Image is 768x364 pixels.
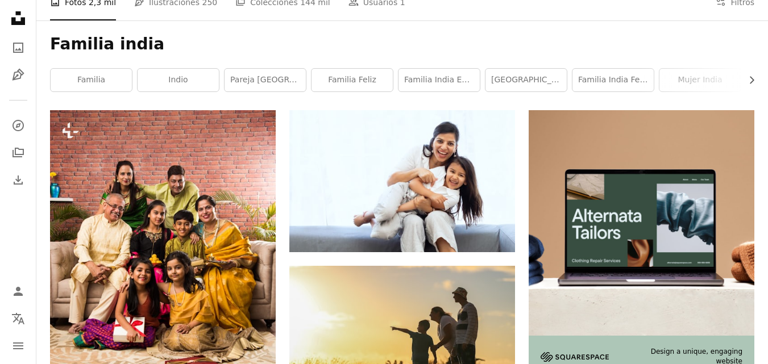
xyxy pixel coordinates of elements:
[7,307,30,330] button: Idioma
[659,69,741,91] a: Mujer india
[529,110,754,336] img: file-1707885205802-88dd96a21c72image
[312,69,393,91] a: Familia feliz
[7,64,30,86] a: Ilustraciones
[7,169,30,191] a: Historial de descargas
[7,141,30,164] a: Colecciones
[225,69,306,91] a: Pareja [GEOGRAPHIC_DATA]
[51,69,132,91] a: familia
[485,69,567,91] a: [GEOGRAPHIC_DATA]
[138,69,219,91] a: indio
[398,69,480,91] a: Familia india en casa
[7,334,30,357] button: Menú
[572,69,654,91] a: Familia india feliz
[289,176,515,186] a: 2 mujeres sentadas en el sofá gris
[7,7,30,32] a: Inicio — Unsplash
[741,69,754,91] button: desplazar lista a la derecha
[50,274,276,284] a: Retrato de una familia india feliz en ropa tradicional sentada en el sofá interior
[7,280,30,303] a: Iniciar sesión / Registrarse
[50,34,754,55] h1: Familia india
[7,114,30,137] a: Explorar
[289,336,515,346] a: Hombre y mujer tomados de la mano mientras caminan en el campo de hierba durante la puesta del sol
[7,36,30,59] a: Fotos
[541,352,609,362] img: file-1705255347840-230a6ab5bca9image
[289,110,515,252] img: 2 mujeres sentadas en el sofá gris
